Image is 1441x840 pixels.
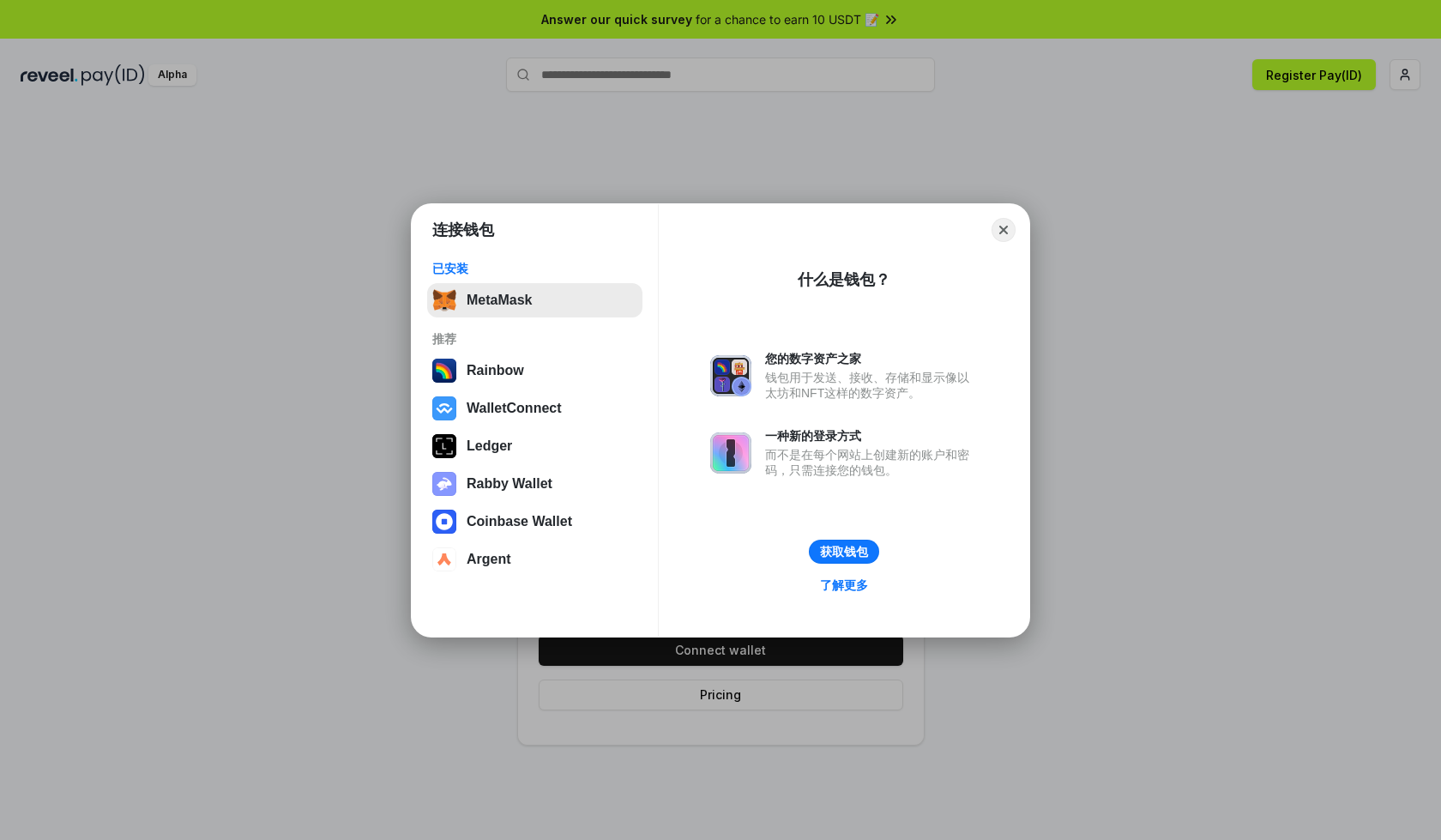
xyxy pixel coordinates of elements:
[427,505,642,539] button: Coinbase Wallet
[427,354,642,388] button: Rainbow
[432,396,456,420] img: svg+xml,%3Csvg%20width%3D%2228%22%20height%3D%2228%22%20viewBox%3D%220%200%2028%2028%22%20fill%3D...
[765,428,978,444] div: 一种新的登录方式
[809,540,879,564] button: 获取钱包
[992,218,1016,242] button: Close
[765,351,978,366] div: 您的数字资产之家
[427,467,642,501] button: Rabby Wallet
[820,544,868,559] div: 获取钱包
[467,438,512,454] div: Ledger
[467,552,511,567] div: Argent
[432,288,456,312] img: svg+xml,%3Csvg%20fill%3D%22none%22%20height%3D%2233%22%20viewBox%3D%220%200%2035%2033%22%20width%...
[427,542,642,577] button: Argent
[432,510,456,534] img: svg+xml,%3Csvg%20width%3D%2228%22%20height%3D%2228%22%20viewBox%3D%220%200%2028%2028%22%20fill%3D...
[710,355,751,396] img: svg+xml,%3Csvg%20xmlns%3D%22http%3A%2F%2Fwww.w3.org%2F2000%2Fsvg%22%20fill%3D%22none%22%20viewBox...
[432,547,456,571] img: svg+xml,%3Csvg%20width%3D%2228%22%20height%3D%2228%22%20viewBox%3D%220%200%2028%2028%22%20fill%3D...
[432,359,456,383] img: svg+xml,%3Csvg%20width%3D%22120%22%20height%3D%22120%22%20viewBox%3D%220%200%20120%20120%22%20fil...
[765,447,978,478] div: 而不是在每个网站上创建新的账户和密码，只需连接您的钱包。
[765,370,978,401] div: 钱包用于发送、接收、存储和显示像以太坊和NFT这样的数字资产。
[467,293,532,308] div: MetaMask
[432,220,494,240] h1: 连接钱包
[467,476,552,492] div: Rabby Wallet
[810,574,878,596] a: 了解更多
[467,363,524,378] div: Rainbow
[427,391,642,426] button: WalletConnect
[467,514,572,529] div: Coinbase Wallet
[820,577,868,593] div: 了解更多
[427,283,642,317] button: MetaMask
[467,401,562,416] div: WalletConnect
[432,261,637,276] div: 已安装
[432,472,456,496] img: svg+xml,%3Csvg%20xmlns%3D%22http%3A%2F%2Fwww.w3.org%2F2000%2Fsvg%22%20fill%3D%22none%22%20viewBox...
[427,429,642,463] button: Ledger
[432,331,637,347] div: 推荐
[798,269,890,290] div: 什么是钱包？
[710,432,751,474] img: svg+xml,%3Csvg%20xmlns%3D%22http%3A%2F%2Fwww.w3.org%2F2000%2Fsvg%22%20fill%3D%22none%22%20viewBox...
[432,434,456,458] img: svg+xml,%3Csvg%20xmlns%3D%22http%3A%2F%2Fwww.w3.org%2F2000%2Fsvg%22%20width%3D%2228%22%20height%3...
